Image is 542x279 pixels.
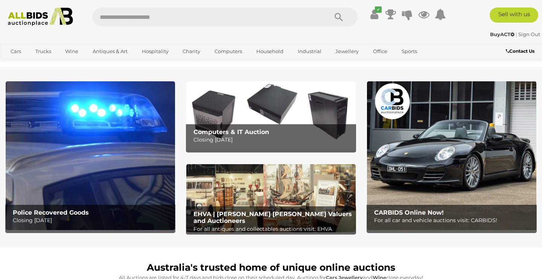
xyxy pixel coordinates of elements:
[397,45,422,58] a: Sports
[293,45,326,58] a: Industrial
[13,216,171,225] p: Closing [DATE]
[210,45,247,58] a: Computers
[186,164,356,232] a: EHVA | Evans Hastings Valuers and Auctioneers EHVA | [PERSON_NAME] [PERSON_NAME] Valuers and Auct...
[374,209,444,216] b: CARBIDS Online Now!
[368,45,392,58] a: Office
[186,81,356,149] a: Computers & IT Auction Computers & IT Auction Closing [DATE]
[367,81,536,230] img: CARBIDS Online Now!
[320,8,358,26] button: Search
[6,58,69,70] a: [GEOGRAPHIC_DATA]
[193,135,352,145] p: Closing [DATE]
[186,164,356,232] img: EHVA | Evans Hastings Valuers and Auctioneers
[490,31,516,37] a: BuyACT
[368,8,380,21] a: ✔
[9,262,533,273] h1: Australia's trusted home of unique online auctions
[30,45,56,58] a: Trucks
[506,48,534,54] b: Contact Us
[186,81,356,149] img: Computers & IT Auction
[13,209,89,216] b: Police Recovered Goods
[330,45,364,58] a: Jewellery
[374,216,533,225] p: For all car and vehicle auctions visit: CARBIDS!
[137,45,174,58] a: Hospitality
[490,31,515,37] strong: BuyACT
[60,45,83,58] a: Wine
[193,210,352,224] b: EHVA | [PERSON_NAME] [PERSON_NAME] Valuers and Auctioneers
[193,128,269,136] b: Computers & IT Auction
[518,31,540,37] a: Sign Out
[251,45,288,58] a: Household
[516,31,517,37] span: |
[6,81,175,230] img: Police Recovered Goods
[6,81,175,230] a: Police Recovered Goods Police Recovered Goods Closing [DATE]
[4,8,77,26] img: Allbids.com.au
[490,8,538,23] a: Sell with us
[506,47,536,55] a: Contact Us
[367,81,536,230] a: CARBIDS Online Now! CARBIDS Online Now! For all car and vehicle auctions visit: CARBIDS!
[178,45,205,58] a: Charity
[193,224,352,234] p: For all antiques and collectables auctions visit: EHVA
[375,6,382,13] i: ✔
[88,45,132,58] a: Antiques & Art
[6,45,26,58] a: Cars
